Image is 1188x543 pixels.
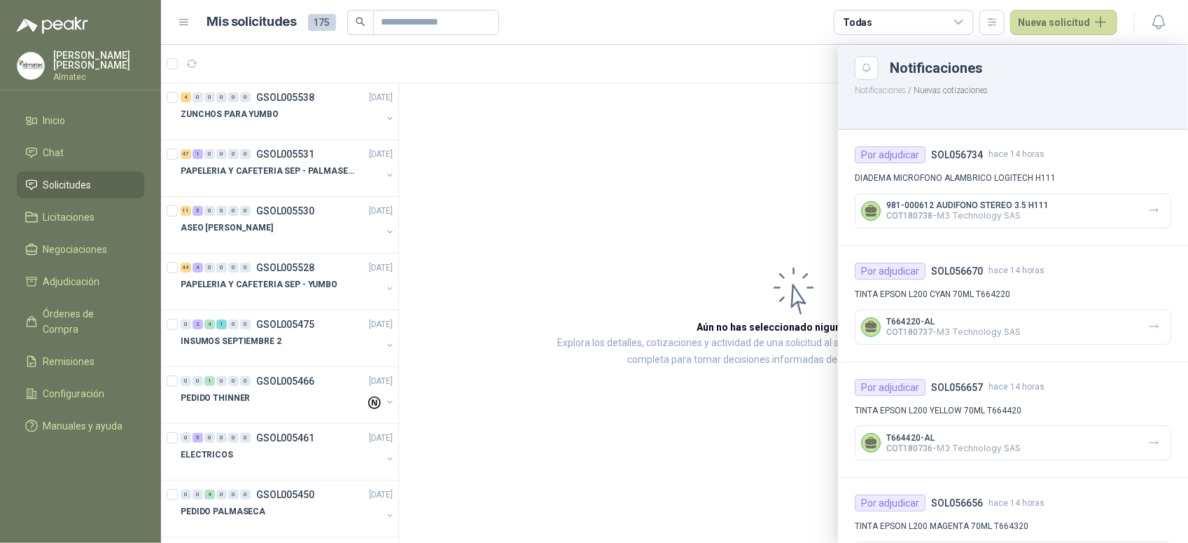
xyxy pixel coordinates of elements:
[43,418,123,434] span: Manuales y ayuda
[43,177,92,193] span: Solicitudes
[931,147,983,163] h4: SOL056734
[931,263,983,279] h4: SOL056670
[855,172,1171,185] p: DIADEMA MICROFONO ALAMBRICO LOGITECH H111
[931,495,983,511] h4: SOL056656
[17,172,144,198] a: Solicitudes
[838,80,1188,97] p: / Nuevas cotizaciones
[855,85,906,95] button: Notificaciones
[17,236,144,263] a: Negociaciones
[43,113,66,128] span: Inicio
[886,200,1049,210] p: 981-000612 AUDIFONO STEREO 3.5 H111
[988,380,1044,394] span: hace 14 horas
[17,348,144,375] a: Remisiones
[207,12,297,32] h1: Mis solicitudes
[855,288,1171,301] p: TINTA EPSON L200 CYAN 70ML T664220
[886,210,1049,221] p: - M3 Technology SAS
[17,268,144,295] a: Adjudicación
[43,242,108,257] span: Negociaciones
[890,61,1171,75] div: Notificaciones
[17,380,144,407] a: Configuración
[886,327,932,337] span: COT180737
[1010,10,1117,35] button: Nueva solicitud
[988,264,1044,277] span: hace 14 horas
[356,17,365,27] span: search
[855,146,925,163] div: Por adjudicar
[17,17,88,34] img: Logo peakr
[855,495,925,511] div: Por adjudicar
[855,379,925,396] div: Por adjudicar
[43,306,131,337] span: Órdenes de Compra
[886,443,1021,453] p: - M3 Technology SAS
[855,404,1171,418] p: TINTA EPSON L200 YELLOW 70ML T664420
[17,204,144,231] a: Licitaciones
[53,73,144,81] p: Almatec
[886,433,1021,443] p: T664420-AL
[843,15,872,30] div: Todas
[855,263,925,280] div: Por adjudicar
[43,145,64,160] span: Chat
[988,148,1044,161] span: hace 14 horas
[308,14,336,31] span: 175
[17,301,144,343] a: Órdenes de Compra
[855,56,879,80] button: Close
[43,386,105,401] span: Configuración
[886,317,1021,327] p: T664220-AL
[855,520,1171,533] p: TINTA EPSON L200 MAGENTA 70ML T664320
[17,139,144,166] a: Chat
[43,209,95,225] span: Licitaciones
[886,211,932,221] span: COT180738
[17,413,144,439] a: Manuales y ayuda
[18,53,44,79] img: Company Logo
[43,274,100,289] span: Adjudicación
[931,380,983,395] h4: SOL056657
[53,50,144,70] p: [PERSON_NAME] [PERSON_NAME]
[988,497,1044,510] span: hace 14 horas
[43,354,95,369] span: Remisiones
[886,444,932,453] span: COT180736
[17,107,144,134] a: Inicio
[886,327,1021,337] p: - M3 Technology SAS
